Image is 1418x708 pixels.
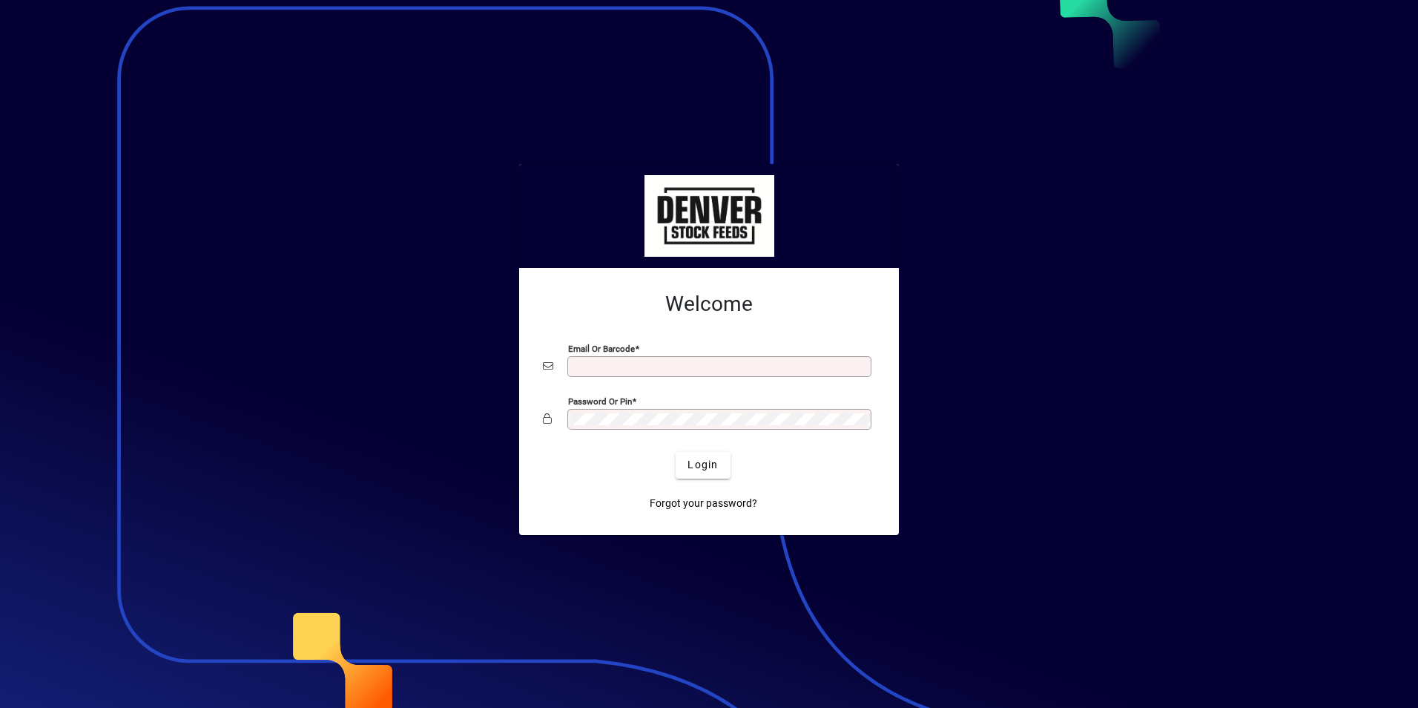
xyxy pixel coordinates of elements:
[568,396,632,406] mat-label: Password or Pin
[644,491,763,517] a: Forgot your password?
[568,343,635,353] mat-label: Email or Barcode
[687,457,718,473] span: Login
[676,452,730,479] button: Login
[543,292,875,317] h2: Welcome
[650,496,757,511] span: Forgot your password?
